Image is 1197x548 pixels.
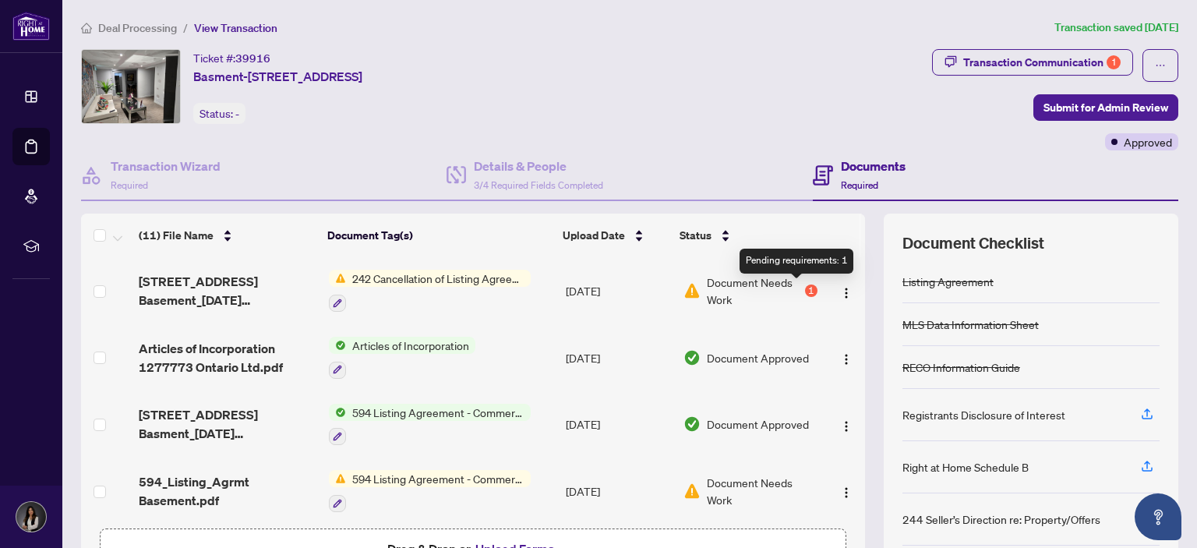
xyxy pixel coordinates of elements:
img: Logo [840,420,853,433]
button: Logo [834,412,859,437]
h4: Details & People [474,157,603,175]
span: Deal Processing [98,21,177,35]
td: [DATE] [560,324,677,391]
div: Ticket #: [193,49,270,67]
h4: Transaction Wizard [111,157,221,175]
div: 244 Seller’s Direction re: Property/Offers [902,511,1100,528]
span: Document Needs Work [707,474,817,508]
img: logo [12,12,50,41]
th: (11) File Name [132,214,321,257]
button: Transaction Communication1 [932,49,1133,76]
span: Submit for Admin Review [1043,95,1168,120]
span: 594 Listing Agreement - Commercial - Landlord Designated Representation Agreement Authority to Of... [346,404,531,421]
span: [STREET_ADDRESS] Basment_[DATE] 20_25_40.pdf [139,405,316,443]
div: Transaction Communication [963,50,1121,75]
span: Basment-[STREET_ADDRESS] [193,67,362,86]
img: Status Icon [329,337,346,354]
span: home [81,23,92,34]
img: Logo [840,486,853,499]
img: Status Icon [329,270,346,287]
span: Document Approved [707,415,809,433]
img: IMG-N12206348_1.jpg [82,50,180,123]
button: Status Icon242 Cancellation of Listing Agreement - Authority to Offer for Sale [329,270,531,312]
div: 1 [1107,55,1121,69]
img: Document Status [683,282,701,299]
h4: Documents [841,157,906,175]
span: [STREET_ADDRESS] Basement_[DATE] 20_49_29.pdf [139,272,316,309]
span: View Transaction [194,21,277,35]
div: MLS Data Information Sheet [902,316,1039,333]
span: (11) File Name [139,227,214,244]
span: Required [111,179,148,191]
span: Approved [1124,133,1172,150]
span: - [235,107,239,121]
img: Document Status [683,415,701,433]
span: 39916 [235,51,270,65]
span: Articles of Incorporation [346,337,475,354]
img: Logo [840,353,853,366]
button: Logo [834,345,859,370]
span: 3/4 Required Fields Completed [474,179,603,191]
button: Logo [834,479,859,504]
span: Document Approved [707,349,809,366]
th: Document Tag(s) [321,214,557,257]
td: [DATE] [560,458,677,525]
img: Document Status [683,349,701,366]
span: 242 Cancellation of Listing Agreement - Authority to Offer for Sale [346,270,531,287]
div: Registrants Disclosure of Interest [902,406,1065,423]
td: [DATE] [560,257,677,324]
span: 594 Listing Agreement - Commercial - Landlord Designated Representation Agreement Authority to Of... [346,470,531,487]
span: Upload Date [563,227,625,244]
span: 594_Listing_Agrmt Basement.pdf [139,472,316,510]
div: 1 [805,285,817,297]
img: Profile Icon [16,502,46,532]
article: Transaction saved [DATE] [1054,19,1178,37]
th: Status [673,214,819,257]
button: Logo [834,278,859,303]
button: Status IconArticles of Incorporation [329,337,475,379]
button: Status Icon594 Listing Agreement - Commercial - Landlord Designated Representation Agreement Auth... [329,404,531,446]
img: Status Icon [329,404,346,421]
th: Upload Date [556,214,673,257]
button: Status Icon594 Listing Agreement - Commercial - Landlord Designated Representation Agreement Auth... [329,470,531,512]
div: Right at Home Schedule B [902,458,1029,476]
img: Status Icon [329,470,346,487]
span: Articles of Incorporation 1277773 Ontario Ltd.pdf [139,339,316,377]
td: [DATE] [560,391,677,458]
div: Listing Agreement [902,273,994,290]
img: Logo [840,287,853,299]
span: Required [841,179,878,191]
span: ellipsis [1155,60,1166,71]
div: Status: [193,103,245,124]
span: Status [680,227,711,244]
img: Document Status [683,483,701,500]
span: Document Needs Work [707,274,802,308]
div: Pending requirements: 1 [740,249,853,274]
button: Open asap [1135,493,1181,540]
li: / [183,19,188,37]
div: RECO Information Guide [902,359,1020,376]
span: Document Checklist [902,232,1044,254]
button: Submit for Admin Review [1033,94,1178,121]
